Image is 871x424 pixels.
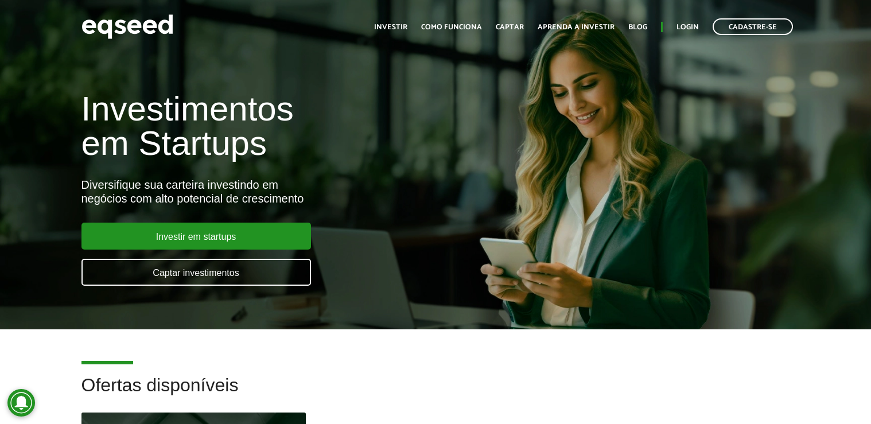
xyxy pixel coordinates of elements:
[538,24,615,31] a: Aprenda a investir
[81,92,500,161] h1: Investimentos em Startups
[628,24,647,31] a: Blog
[81,259,311,286] a: Captar investimentos
[81,11,173,42] img: EqSeed
[676,24,699,31] a: Login
[421,24,482,31] a: Como funciona
[713,18,793,35] a: Cadastre-se
[81,223,311,250] a: Investir em startups
[81,375,790,413] h2: Ofertas disponíveis
[496,24,524,31] a: Captar
[81,178,500,205] div: Diversifique sua carteira investindo em negócios com alto potencial de crescimento
[374,24,407,31] a: Investir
